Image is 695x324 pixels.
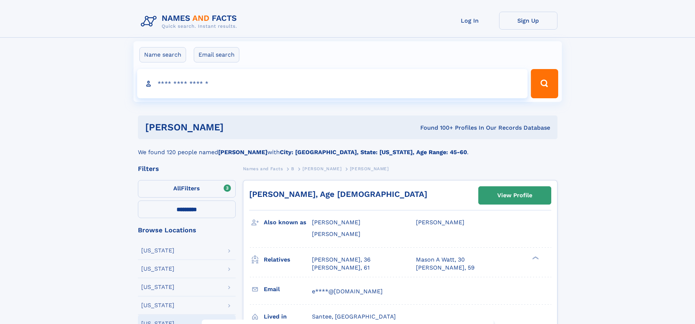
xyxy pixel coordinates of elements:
[139,47,186,62] label: Name search
[138,165,236,172] div: Filters
[499,12,557,30] a: Sign Up
[138,180,236,198] label: Filters
[141,266,174,272] div: [US_STATE]
[312,264,370,272] a: [PERSON_NAME], 61
[264,310,312,323] h3: Lived in
[312,313,396,320] span: Santee, [GEOGRAPHIC_DATA]
[264,216,312,229] h3: Also known as
[138,227,236,233] div: Browse Locations
[145,123,322,132] h1: [PERSON_NAME]
[243,164,283,173] a: Names and Facts
[173,185,181,192] span: All
[249,190,427,199] a: [PERSON_NAME], Age [DEMOGRAPHIC_DATA]
[141,248,174,254] div: [US_STATE]
[291,166,294,171] span: B
[441,12,499,30] a: Log In
[497,187,532,204] div: View Profile
[312,230,360,237] span: [PERSON_NAME]
[302,164,341,173] a: [PERSON_NAME]
[138,12,243,31] img: Logo Names and Facts
[312,219,360,226] span: [PERSON_NAME]
[350,166,389,171] span: [PERSON_NAME]
[264,254,312,266] h3: Relatives
[322,124,550,132] div: Found 100+ Profiles In Our Records Database
[302,166,341,171] span: [PERSON_NAME]
[141,302,174,308] div: [US_STATE]
[137,69,528,98] input: search input
[218,149,267,156] b: [PERSON_NAME]
[264,283,312,296] h3: Email
[416,219,464,226] span: [PERSON_NAME]
[138,139,557,157] div: We found 120 people named with .
[280,149,467,156] b: City: [GEOGRAPHIC_DATA], State: [US_STATE], Age Range: 45-60
[141,284,174,290] div: [US_STATE]
[416,264,475,272] a: [PERSON_NAME], 59
[312,256,371,264] a: [PERSON_NAME], 36
[530,255,539,260] div: ❯
[416,256,465,264] a: Mason A Watt, 30
[291,164,294,173] a: B
[194,47,239,62] label: Email search
[479,187,551,204] a: View Profile
[531,69,558,98] button: Search Button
